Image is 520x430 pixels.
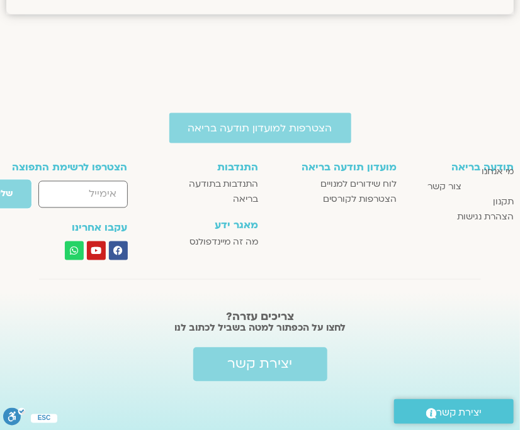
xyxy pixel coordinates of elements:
a: תודעה בריאה [451,162,514,164]
a: מי אנחנו [409,165,514,180]
h3: מאגר ידע [162,220,258,231]
input: אימייל [38,181,128,208]
span: מה זה מיינדפולנס [189,235,258,250]
span: יצירת קשר [228,357,293,372]
span: הצטרפות למועדון תודעה בריאה [188,123,332,134]
h3: התנדבות [162,162,258,174]
form: טופס חדש [6,179,128,216]
a: יצירת קשר [193,348,327,382]
h2: צריכים עזרה? [6,311,514,324]
span: מי אנחנו [482,165,514,180]
span: יצירת קשר [437,404,482,421]
a: לוח שידורים למנויים [271,177,397,192]
h3: הצטרפו לרשימת התפוצה [6,162,128,174]
a: הצטרפות למועדון תודעה בריאה [169,121,351,135]
a: יצירת קשר [394,399,514,424]
h2: לחצו על הכפתור למטה בשביל לכתוב לנו [6,322,514,334]
span: לוח שידורים למנויים [320,177,397,192]
a: התנדבות בתודעה בריאה [162,177,258,207]
h3: תודעה בריאה [451,162,514,174]
a: צור קשר [409,180,461,195]
span: צור קשר [427,180,461,195]
a: מה זה מיינדפולנס [162,235,258,250]
span: הצטרפות לקורסים [323,192,397,207]
a: הצהרת נגישות [409,210,514,225]
a: תקנון [409,195,514,210]
a: הצטרפות למועדון תודעה בריאה [169,113,351,143]
h3: מועדון תודעה בריאה [271,162,397,174]
span: הצהרת נגישות [457,210,514,225]
a: הצטרפות לקורסים [271,192,397,207]
span: תקנון [493,195,514,210]
h3: עקבו אחרינו [6,223,128,234]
